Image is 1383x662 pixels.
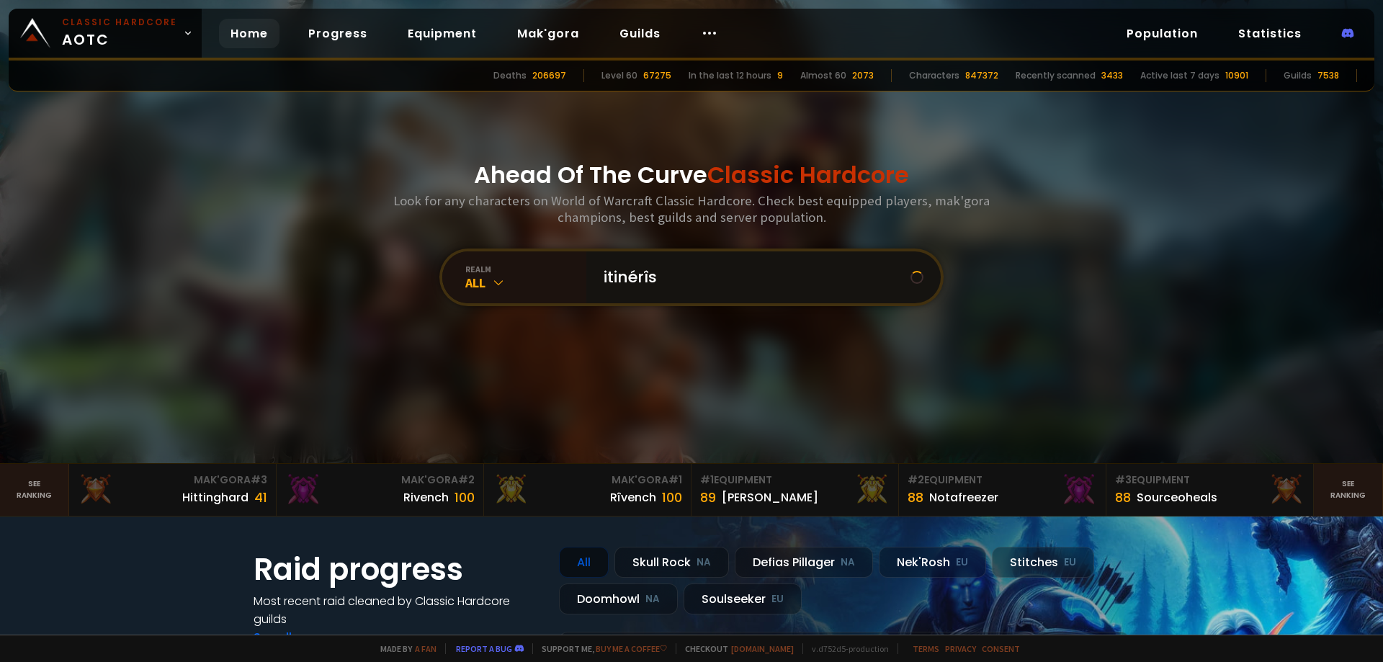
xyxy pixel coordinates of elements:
[1140,69,1219,82] div: Active last 7 days
[1016,69,1096,82] div: Recently scanned
[802,643,889,654] span: v. d752d5 - production
[697,555,711,570] small: NA
[9,9,202,58] a: Classic HardcoreAOTC
[285,473,475,488] div: Mak'Gora
[532,69,566,82] div: 206697
[458,473,475,487] span: # 2
[532,643,667,654] span: Support me,
[1227,19,1313,48] a: Statistics
[731,643,794,654] a: [DOMAIN_NAME]
[219,19,279,48] a: Home
[415,643,437,654] a: a fan
[1317,69,1339,82] div: 7538
[388,192,995,225] h3: Look for any characters on World of Warcraft Classic Hardcore. Check best equipped players, mak'g...
[707,158,909,191] span: Classic Hardcore
[62,16,177,29] small: Classic Hardcore
[852,69,874,82] div: 2073
[1284,69,1312,82] div: Guilds
[506,19,591,48] a: Mak'gora
[1115,488,1131,507] div: 88
[465,264,586,274] div: realm
[493,69,527,82] div: Deaths
[668,473,682,487] span: # 1
[700,473,714,487] span: # 1
[700,473,890,488] div: Equipment
[643,69,671,82] div: 67275
[899,464,1106,516] a: #2Equipment88Notafreezer
[601,69,637,82] div: Level 60
[879,547,986,578] div: Nek'Rosh
[396,19,488,48] a: Equipment
[69,464,277,516] a: Mak'Gora#3Hittinghard41
[610,488,656,506] div: Rîvench
[1115,19,1209,48] a: Population
[608,19,672,48] a: Guilds
[297,19,379,48] a: Progress
[403,488,449,506] div: Rivench
[945,643,976,654] a: Privacy
[909,69,959,82] div: Characters
[929,488,998,506] div: Notafreezer
[700,488,716,507] div: 89
[913,643,939,654] a: Terms
[908,488,923,507] div: 88
[841,555,855,570] small: NA
[908,473,1097,488] div: Equipment
[455,488,475,507] div: 100
[735,547,873,578] div: Defias Pillager
[251,473,267,487] span: # 3
[1115,473,1132,487] span: # 3
[559,583,678,614] div: Doomhowl
[1115,473,1304,488] div: Equipment
[689,69,771,82] div: In the last 12 hours
[908,473,924,487] span: # 2
[722,488,818,506] div: [PERSON_NAME]
[800,69,846,82] div: Almost 60
[1101,69,1123,82] div: 3433
[1225,69,1248,82] div: 10901
[691,464,899,516] a: #1Equipment89[PERSON_NAME]
[596,643,667,654] a: Buy me a coffee
[595,251,910,303] input: Search a character...
[456,643,512,654] a: Report a bug
[484,464,691,516] a: Mak'Gora#1Rîvench100
[254,592,542,628] h4: Most recent raid cleaned by Classic Hardcore guilds
[559,547,609,578] div: All
[254,547,542,592] h1: Raid progress
[992,547,1094,578] div: Stitches
[254,488,267,507] div: 41
[771,592,784,607] small: EU
[982,643,1020,654] a: Consent
[78,473,267,488] div: Mak'Gora
[676,643,794,654] span: Checkout
[277,464,484,516] a: Mak'Gora#2Rivench100
[684,583,802,614] div: Soulseeker
[372,643,437,654] span: Made by
[614,547,729,578] div: Skull Rock
[474,158,909,192] h1: Ahead Of The Curve
[1064,555,1076,570] small: EU
[254,629,347,645] a: See all progress
[956,555,968,570] small: EU
[465,274,586,291] div: All
[62,16,177,50] span: AOTC
[645,592,660,607] small: NA
[1137,488,1217,506] div: Sourceoheals
[1314,464,1383,516] a: Seeranking
[965,69,998,82] div: 847372
[493,473,682,488] div: Mak'Gora
[182,488,249,506] div: Hittinghard
[662,488,682,507] div: 100
[777,69,783,82] div: 9
[1106,464,1314,516] a: #3Equipment88Sourceoheals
